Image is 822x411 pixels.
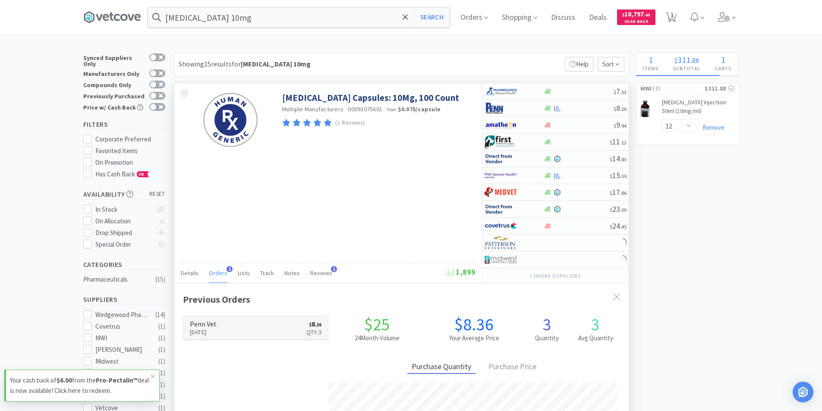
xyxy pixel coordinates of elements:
[155,274,165,285] div: ( 15 )
[622,10,650,18] span: 10,797
[425,333,523,343] h2: Your Average Price
[620,139,627,146] span: . 13
[95,204,153,215] div: In Stock
[698,123,724,132] a: Remove
[241,60,311,68] strong: [MEDICAL_DATA] 10mg
[525,270,585,282] button: +2more suppliers
[620,173,627,179] span: . 39
[662,15,680,22] a: 1
[137,172,146,177] span: CB
[95,157,165,168] div: On Promotion
[384,105,385,113] span: ·
[523,333,571,343] h2: Quantity
[677,54,690,65] span: 311
[83,274,153,285] div: Pharmaceuticals
[620,190,627,196] span: . 86
[640,100,650,117] img: 7ea95fa555fd4db888379ccf757e39dd_6341.png
[158,380,165,390] div: ( 1 )
[620,89,627,95] span: . 53
[398,105,441,113] strong: $0.075 / capsule
[83,103,145,110] div: Price w/ Cash Back
[57,376,72,384] strong: $6.00
[485,152,517,165] img: c67096674d5b41e1bca769e75293f8dd_19.png
[610,170,627,180] span: 15
[485,186,517,199] img: bdd3c0f4347043b9a893056ed883a29a_120.png
[652,84,705,93] span: ( 1 )
[485,102,517,115] img: e1133ece90fa4a959c5ae41b0808c578_9.png
[95,146,165,156] div: Favorited Items
[190,320,217,327] h6: Penn Vet
[202,92,258,148] img: 50e03ac4a87441e1a6f8c1281cf75e3b_164633.png
[614,86,627,96] span: 7
[692,56,699,65] span: 88
[83,295,165,304] h5: Suppliers
[95,368,149,378] div: First Vet
[485,119,517,132] img: 3331a67d23dc422aa21b1ec98afbf632_11.png
[10,375,151,396] p: Your cash back of from the deal is now available! Click here to redeem.
[260,269,274,277] span: Track
[83,53,145,67] div: Synced Suppliers Only
[610,154,627,163] span: 14
[571,333,620,343] h2: Avg Quantity
[620,156,627,163] span: . 83
[610,137,627,147] span: 11
[485,220,517,232] img: 77fca1acd8b6420a9015268ca798ef17_1.png
[158,345,165,355] div: ( 1 )
[610,187,627,197] span: 17
[617,6,655,29] a: $10,797.45Cash Back
[335,119,365,128] p: (1 Reviews)
[83,81,145,88] div: Compounds Only
[83,260,165,270] h5: Categories
[705,84,734,93] div: $311.88
[83,69,145,77] div: Manufacturers Only
[598,57,624,72] span: Sort
[425,316,523,333] h1: $8.36
[190,327,217,337] p: [DATE]
[622,12,624,18] span: $
[485,85,517,98] img: 7915dbd3f8974342a4dc3feb8efc1740_58.png
[484,361,541,374] div: Purchase Price
[485,203,517,216] img: c67096674d5b41e1bca769e75293f8dd_19.png
[708,64,739,72] h4: Carts
[282,105,344,113] a: Multiple Manufacturers
[614,89,616,95] span: $
[610,223,612,230] span: $
[315,322,321,328] span: . 36
[209,269,227,277] span: Orders
[610,204,627,214] span: 23
[238,269,250,277] span: Lists
[620,223,627,230] span: . 45
[414,7,450,27] button: Search
[158,391,165,402] div: ( 1 )
[179,59,311,70] div: Showing 15 results
[158,368,165,378] div: ( 1 )
[485,236,517,249] img: f5e969b455434c6296c6d81ef179fa71_3.png
[328,333,425,343] h2: 24 Month Volume
[155,310,165,320] div: ( 14 )
[309,320,321,328] span: 8
[183,292,620,307] div: Previous Orders
[95,216,153,226] div: On Allocation
[610,221,627,231] span: 24
[95,321,149,332] div: Covetrus
[95,356,149,367] div: Midwest
[95,310,149,320] div: Wedgewood Pharmacy
[306,327,321,337] p: Qty: 3
[348,105,382,113] span: 00093075601
[485,253,517,266] img: 4dd14cff54a648ac9e977f0c5da9bc2e_5.png
[227,266,233,272] span: 1
[183,316,328,340] a: Penn Vet[DATE]$8.36Qty:3
[620,122,627,129] span: . 94
[614,120,627,130] span: 9
[232,60,311,68] span: for
[284,269,300,277] span: Notes
[614,103,627,113] span: 8
[181,269,198,277] span: Details
[523,316,571,333] h1: 3
[614,122,616,129] span: $
[149,190,165,199] span: reset
[310,269,332,277] span: Reviews
[649,54,653,65] span: 1
[309,322,312,328] span: $
[610,207,612,213] span: $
